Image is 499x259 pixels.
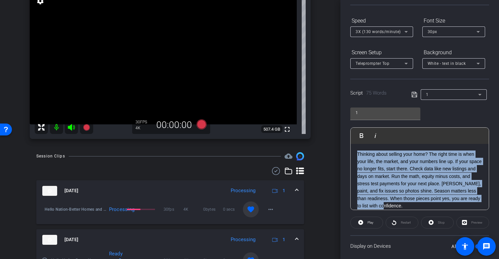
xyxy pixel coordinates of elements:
div: 4K [135,125,152,131]
div: Screen Setup [350,47,413,58]
mat-icon: message [482,242,490,250]
label: All Devices [451,243,475,250]
span: 507.4 GB [261,125,283,133]
mat-icon: favorite [247,205,255,213]
div: 00:00:00 [152,119,196,131]
mat-expansion-panel-header: thumb-nail[DATE]Processing1 [36,180,304,201]
button: Play [350,217,383,229]
span: FPS [140,120,147,124]
span: 4K [183,206,203,213]
span: 0bytes [203,206,223,213]
div: Background [422,47,485,58]
img: thumb-nail [42,235,57,245]
div: Display on Devices [350,235,489,257]
span: Teleprompter Top [356,61,389,66]
mat-expansion-panel-header: thumb-nail[DATE]Processing1 [36,229,304,250]
span: White - text in black [428,61,466,66]
span: 30fps [164,206,183,213]
span: Play [367,221,373,224]
span: Hello Nation-Better Homes and Gardens Real Estate Infinity-2025-09-03-10-19-53-052-0 [45,206,108,213]
input: Title [356,109,415,117]
img: thumb-nail [42,186,57,196]
img: Session clips [296,152,304,160]
span: Destinations for your clips [285,152,292,160]
span: [DATE] [64,236,78,243]
div: thumb-nail[DATE]Processing1 [36,201,304,224]
div: Session Clips [36,153,65,159]
span: 1 [426,92,429,97]
p: Thinking about selling your home? The right time is when your life, the market, and your numbers ... [357,151,482,210]
div: Processing [227,187,259,194]
div: Font Size [422,15,485,26]
mat-icon: fullscreen [283,125,291,133]
div: Speed [350,15,413,26]
span: 3X (130 words/minute) [356,29,401,34]
span: 1 [283,236,285,243]
span: 0 secs [223,206,243,213]
div: Processing [227,236,259,243]
span: 75 Words [366,90,387,96]
span: [DATE] [64,187,78,194]
mat-icon: cloud_upload [285,152,292,160]
span: 1 [283,187,285,194]
div: Processing [106,206,125,213]
mat-icon: more_horiz [267,205,275,213]
span: 30px [428,29,437,34]
div: 30 [135,119,152,125]
mat-icon: accessibility [461,242,469,250]
div: Script [350,89,402,97]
